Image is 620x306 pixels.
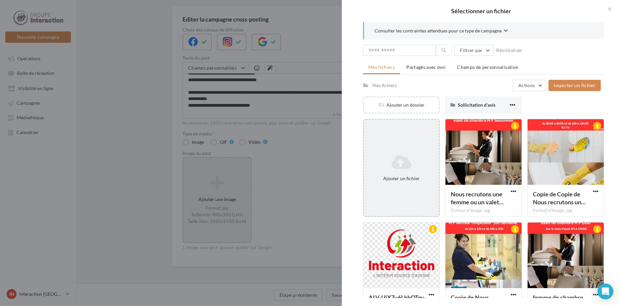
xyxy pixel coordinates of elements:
div: Format d'image: jpg [451,208,516,214]
span: Importer un fichier [554,82,595,88]
button: Importer un fichier [548,80,601,91]
span: Partagés avec moi [406,64,445,70]
span: Nous recrutons une femme ou un valet de chambre (2) [451,190,504,206]
div: Ajouter un dossier [364,102,439,108]
span: Champs de personnalisation [457,64,518,70]
span: Mes fichiers [368,64,395,70]
div: Mes fichiers [372,82,397,89]
h2: Sélectionner un fichier [352,8,609,14]
span: Sollicitation d'avis [458,102,495,108]
div: Ajouter un fichier [367,175,436,182]
div: Open Intercom Messenger [597,283,613,299]
span: Consulter les contraintes attendues pour ce type de campagne [375,27,502,34]
button: Actions [513,80,546,91]
button: Filtrer par [454,45,493,56]
button: Réinitialiser [493,46,525,54]
span: Copie de Copie de Nous recrutons une femme ou un valet de chambre (3) [533,190,586,206]
button: Consulter les contraintes attendues pour ce type de campagne [375,27,508,35]
span: Actions [518,82,535,88]
div: Format d'image: jpg [533,208,598,214]
span: femme de chambre [533,294,583,301]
